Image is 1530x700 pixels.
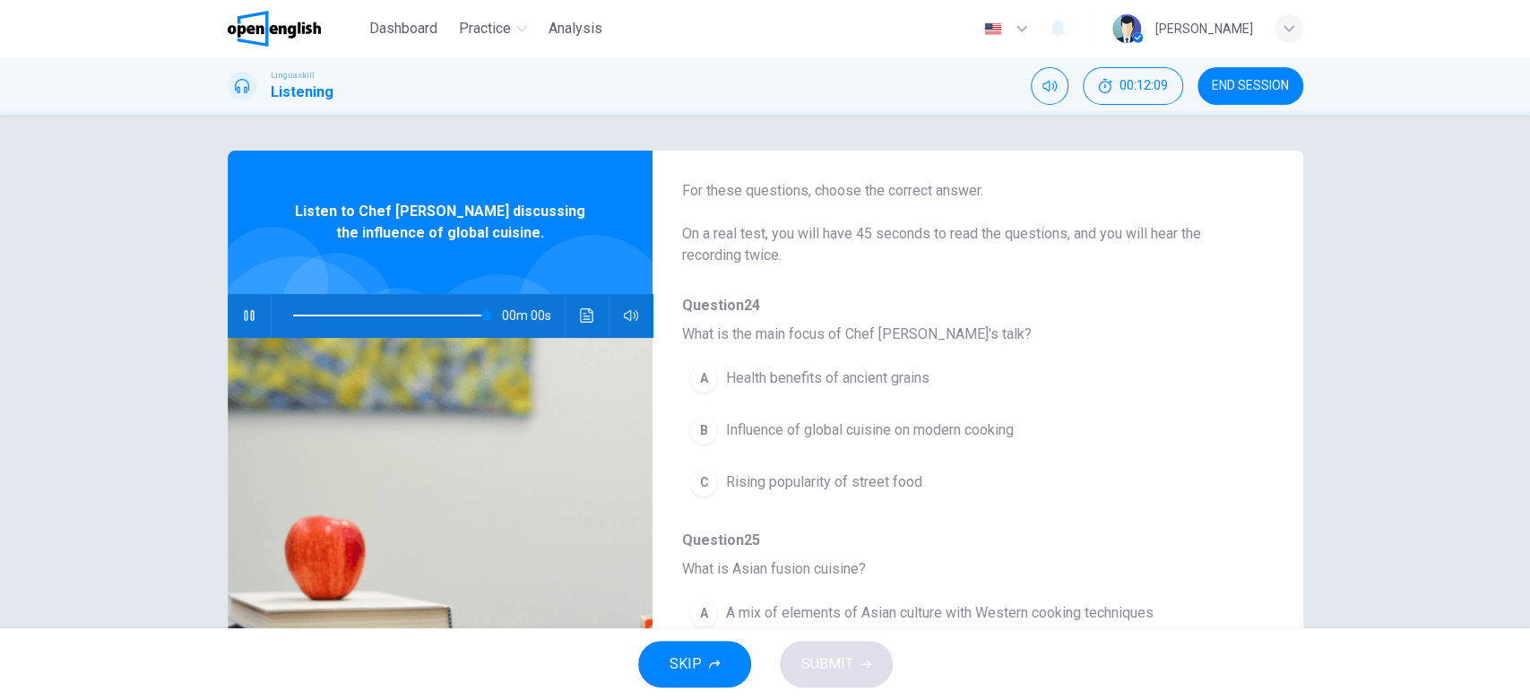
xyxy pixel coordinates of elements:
[286,201,595,244] span: Listen to Chef [PERSON_NAME] discussing the influence of global cuisine.
[271,82,333,103] h1: Listening
[681,223,1245,266] span: On a real test, you will have 45 seconds to read the questions, and you will hear the recording t...
[689,416,718,445] div: B
[689,468,718,497] div: C
[681,530,1245,551] span: Question 25
[670,652,702,677] span: SKIP
[1031,67,1068,105] div: Mute
[1112,14,1141,43] img: Profile picture
[725,367,929,389] span: Health benefits of ancient grains
[573,294,601,337] button: Click to see the audio transcription
[541,13,609,45] button: Analysis
[681,356,1180,401] button: AHealth benefits of ancient grains
[1119,79,1168,93] span: 00:12:09
[228,11,322,47] img: OpenEnglish logo
[681,408,1180,453] button: BInfluence of global cuisine on modern cooking
[689,364,718,393] div: A
[725,419,1013,441] span: Influence of global cuisine on modern cooking
[725,471,921,493] span: Rising popularity of street food
[681,180,1245,202] span: For these questions, choose the correct answer.
[228,11,363,47] a: OpenEnglish logo
[1197,67,1303,105] button: END SESSION
[1083,67,1183,105] button: 00:12:09
[271,69,315,82] span: Linguaskill
[549,18,602,39] span: Analysis
[681,460,1180,505] button: CRising popularity of street food
[1083,67,1183,105] div: Hide
[1155,18,1253,39] div: [PERSON_NAME]
[362,13,445,45] button: Dashboard
[452,13,534,45] button: Practice
[1212,79,1289,93] span: END SESSION
[689,599,718,627] div: A
[681,558,1245,580] span: What is Asian fusion cuisine?
[681,591,1180,635] button: AA mix of elements of Asian culture with Western cooking techniques
[369,18,437,39] span: Dashboard
[638,641,751,687] button: SKIP
[459,18,511,39] span: Practice
[681,324,1245,345] span: What is the main focus of Chef [PERSON_NAME]'s talk?
[501,294,565,337] span: 00m 00s
[681,295,1245,316] span: Question 24
[725,602,1153,624] span: A mix of elements of Asian culture with Western cooking techniques
[981,22,1004,36] img: en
